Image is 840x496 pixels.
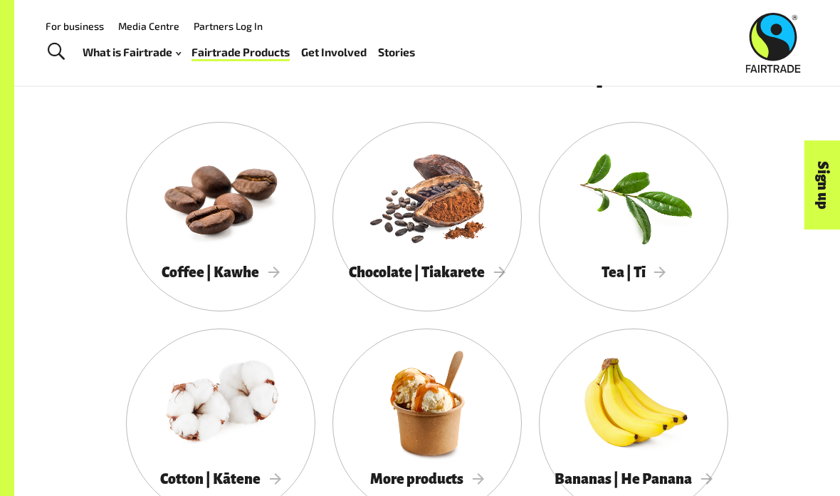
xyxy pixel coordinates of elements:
a: Get Involved [301,42,367,62]
span: Cotton | Kātene [160,471,281,487]
span: Tea | Tī [602,264,666,280]
span: More products [370,471,484,487]
span: Coffee | Kawhe [162,264,280,280]
a: Stories [378,42,415,62]
a: Media Centre [118,20,179,32]
span: Bananas | He Panana [555,471,713,487]
a: Toggle Search [38,34,73,70]
a: Tea | Tī [539,122,728,311]
span: Chocolate | Tiakarete [349,264,505,280]
a: Chocolate | Tiakarete [332,122,522,311]
a: Coffee | Kawhe [126,122,315,311]
a: For business [46,20,104,32]
img: Fairtrade Australia New Zealand logo [745,13,800,73]
a: Partners Log In [194,20,263,32]
a: What is Fairtrade [83,42,181,62]
a: Fairtrade Products [191,42,290,62]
